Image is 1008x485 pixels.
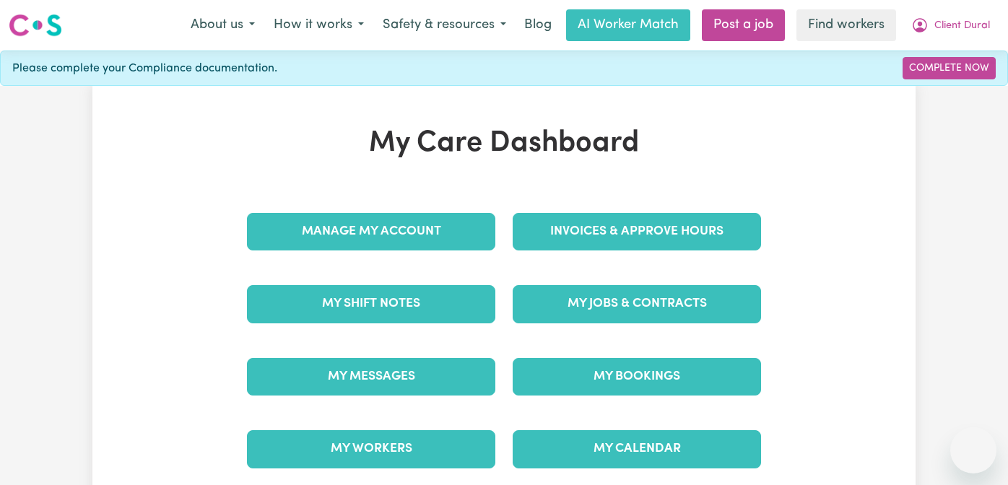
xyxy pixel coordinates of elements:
a: AI Worker Match [566,9,690,41]
span: Please complete your Compliance documentation. [12,60,277,77]
button: Safety & resources [373,10,516,40]
a: My Calendar [513,430,761,468]
a: My Shift Notes [247,285,495,323]
a: Find workers [796,9,896,41]
button: My Account [902,10,999,40]
a: Careseekers logo [9,9,62,42]
a: Post a job [702,9,785,41]
h1: My Care Dashboard [238,126,770,161]
button: About us [181,10,264,40]
a: Complete Now [903,57,996,79]
a: Manage My Account [247,213,495,250]
a: Blog [516,9,560,41]
button: How it works [264,10,373,40]
a: My Jobs & Contracts [513,285,761,323]
img: Careseekers logo [9,12,62,38]
span: Client Dural [934,18,990,34]
a: My Workers [247,430,495,468]
a: My Bookings [513,358,761,396]
a: My Messages [247,358,495,396]
a: Invoices & Approve Hours [513,213,761,250]
iframe: Button to launch messaging window [950,427,996,473]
